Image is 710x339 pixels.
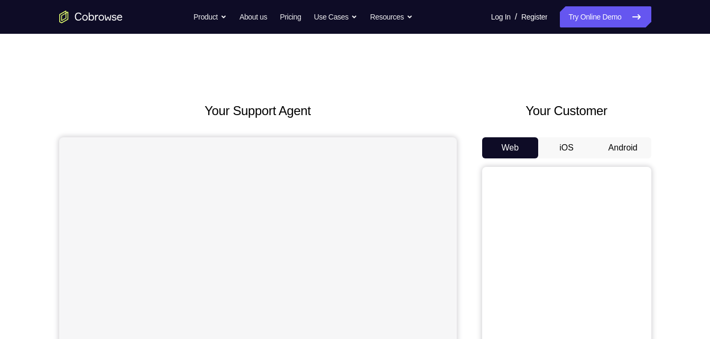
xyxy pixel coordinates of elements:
[280,6,301,27] a: Pricing
[491,6,511,27] a: Log In
[314,6,357,27] button: Use Cases
[239,6,267,27] a: About us
[59,11,123,23] a: Go to the home page
[595,137,651,158] button: Android
[482,101,651,120] h2: Your Customer
[560,6,651,27] a: Try Online Demo
[515,11,517,23] span: /
[538,137,595,158] button: iOS
[521,6,547,27] a: Register
[59,101,457,120] h2: Your Support Agent
[482,137,539,158] button: Web
[370,6,413,27] button: Resources
[193,6,227,27] button: Product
